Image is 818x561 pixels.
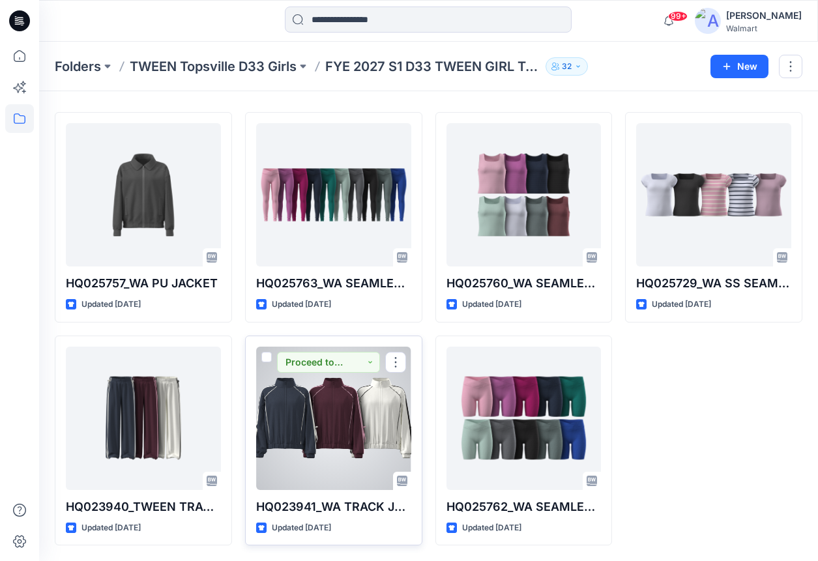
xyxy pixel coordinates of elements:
p: HQ025760_WA SEAMLESS TANK [446,274,602,293]
a: HQ025760_WA SEAMLESS TANK [446,123,602,266]
div: Walmart [726,23,802,33]
a: HQ025729_WA SS SEAMLESS TEE [636,123,791,266]
a: HQ025757_WA PU JACKET [66,123,221,266]
a: HQ025763_WA SEAMLESS LEGGING [256,123,411,266]
p: Updated [DATE] [81,298,141,311]
p: FYE 2027 S1 D33 TWEEN GIRL TOPSVILLE [325,57,540,76]
p: Updated [DATE] [652,298,711,311]
p: HQ025763_WA SEAMLESS LEGGING [256,274,411,293]
p: HQ025757_WA PU JACKET [66,274,221,293]
p: HQ023941_WA TRACK JACKET [256,498,411,516]
button: New [710,55,768,78]
span: 99+ [668,11,688,22]
p: 32 [562,59,572,74]
a: HQ025762_WA SEAMLESS BIKE SHORT [446,347,602,490]
p: Updated [DATE] [272,298,331,311]
p: HQ023940_TWEEN TRACK PANT [66,498,221,516]
a: Folders [55,57,101,76]
a: HQ023941_WA TRACK JACKET [256,347,411,490]
p: HQ025762_WA SEAMLESS BIKE SHORT [446,498,602,516]
p: Updated [DATE] [462,298,521,311]
p: Updated [DATE] [81,521,141,535]
p: HQ025729_WA SS SEAMLESS TEE [636,274,791,293]
a: HQ023940_TWEEN TRACK PANT [66,347,221,490]
button: 32 [546,57,588,76]
div: [PERSON_NAME] [726,8,802,23]
a: TWEEN Topsville D33 Girls [130,57,297,76]
p: Updated [DATE] [272,521,331,535]
img: avatar [695,8,721,34]
p: Updated [DATE] [462,521,521,535]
